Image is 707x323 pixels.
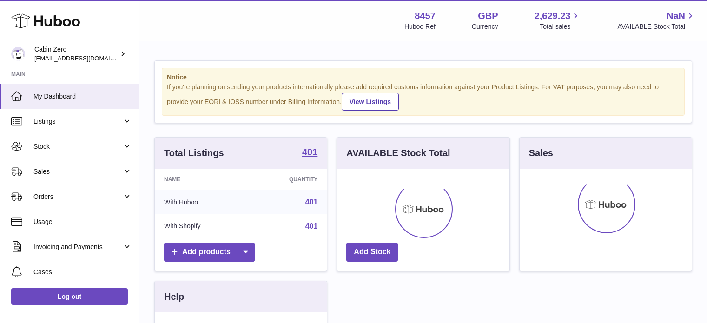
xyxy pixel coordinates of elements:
[155,214,248,238] td: With Shopify
[155,169,248,190] th: Name
[33,243,122,251] span: Invoicing and Payments
[34,54,137,62] span: [EMAIL_ADDRESS][DOMAIN_NAME]
[472,22,498,31] div: Currency
[540,22,581,31] span: Total sales
[305,222,318,230] a: 401
[346,243,398,262] a: Add Stock
[34,45,118,63] div: Cabin Zero
[342,93,399,111] a: View Listings
[617,10,696,31] a: NaN AVAILABLE Stock Total
[164,147,224,159] h3: Total Listings
[33,117,122,126] span: Listings
[167,83,680,111] div: If you're planning on sending your products internationally please add required customs informati...
[164,243,255,262] a: Add products
[33,167,122,176] span: Sales
[478,10,498,22] strong: GBP
[404,22,436,31] div: Huboo Ref
[667,10,685,22] span: NaN
[167,73,680,82] strong: Notice
[155,190,248,214] td: With Huboo
[529,147,553,159] h3: Sales
[248,169,327,190] th: Quantity
[164,290,184,303] h3: Help
[346,147,450,159] h3: AVAILABLE Stock Total
[302,147,317,158] a: 401
[33,218,132,226] span: Usage
[33,268,132,277] span: Cases
[11,288,128,305] a: Log out
[535,10,581,31] a: 2,629.23 Total sales
[302,147,317,157] strong: 401
[33,92,132,101] span: My Dashboard
[305,198,318,206] a: 401
[617,22,696,31] span: AVAILABLE Stock Total
[11,47,25,61] img: internalAdmin-8457@internal.huboo.com
[415,10,436,22] strong: 8457
[33,142,122,151] span: Stock
[535,10,571,22] span: 2,629.23
[33,192,122,201] span: Orders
